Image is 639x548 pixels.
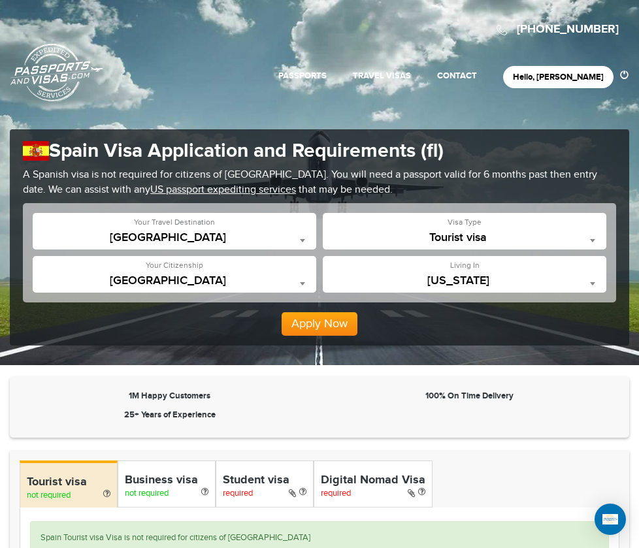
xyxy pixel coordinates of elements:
[39,274,310,287] span: United States
[353,71,411,81] a: Travel Visas
[150,184,296,196] a: US passport expediting services
[27,490,71,500] span: not required
[39,231,310,250] span: Spain
[10,43,103,102] a: Passports & [DOMAIN_NAME]
[223,474,306,487] h4: Student visa
[125,474,208,487] h4: Business visa
[39,231,310,244] span: Spain
[448,217,482,228] label: Visa Type
[595,504,626,535] div: Open Intercom Messenger
[278,71,327,81] a: Passports
[146,260,203,271] label: Your Citizenship
[329,231,600,244] span: Tourist visa
[282,312,357,336] button: Apply Now
[437,71,477,81] a: Contact
[425,391,514,401] strong: 100% On Time Delivery
[323,409,616,425] iframe: Customer reviews powered by Trustpilot
[23,139,616,163] h1: Spain Visa Application and Requirements (fl)
[450,260,480,271] label: Living In
[517,22,619,37] a: [PHONE_NUMBER]
[513,72,604,82] a: Hello, [PERSON_NAME]
[329,231,600,250] span: Tourist visa
[321,474,425,487] h4: Digital Nomad Visa
[329,274,600,287] span: Florida
[134,217,215,228] label: Your Travel Destination
[321,488,351,498] span: required
[27,476,110,489] h4: Tourist visa
[125,488,169,498] span: not required
[129,391,210,401] strong: 1M Happy Customers
[23,168,616,198] p: A Spanish visa is not required for citizens of [GEOGRAPHIC_DATA]. You will need a passport valid ...
[124,410,216,420] strong: 25+ Years of Experience
[39,274,310,293] span: United States
[329,274,600,293] span: Florida
[223,488,253,498] span: required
